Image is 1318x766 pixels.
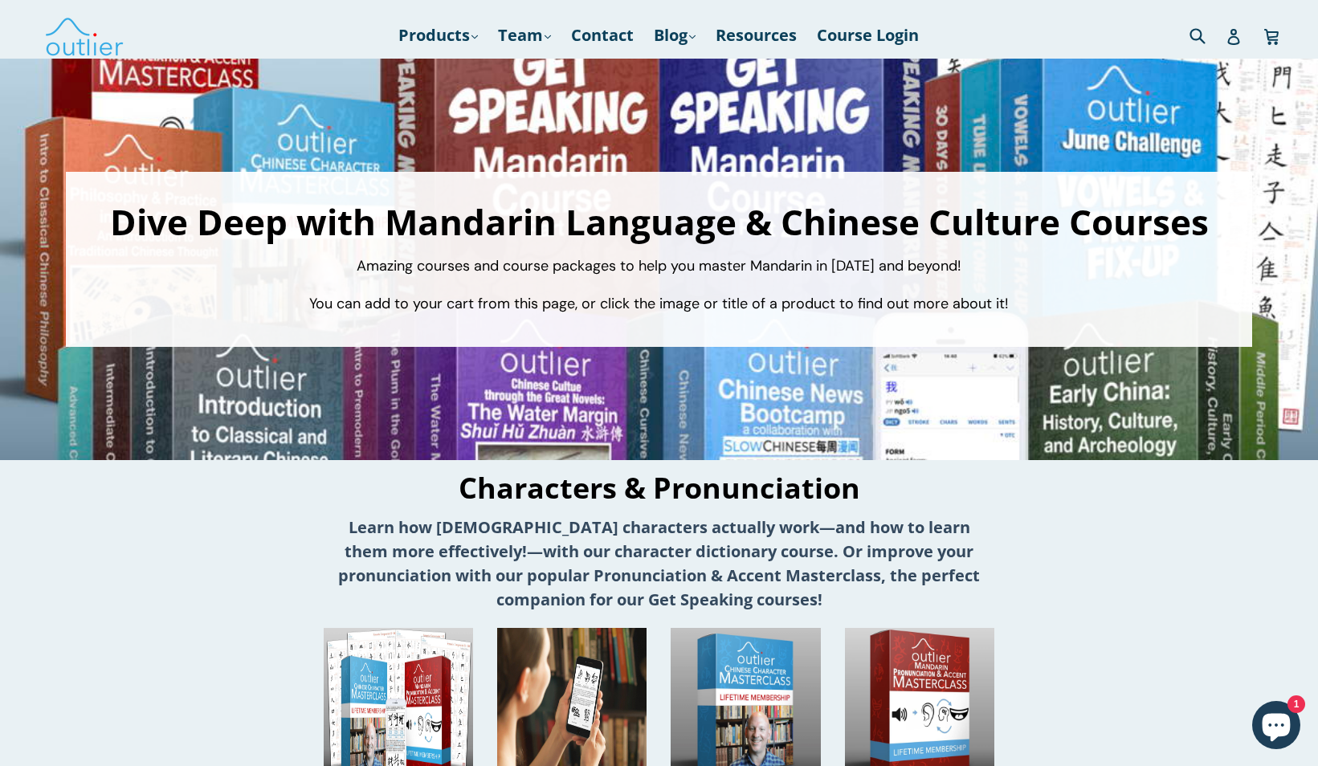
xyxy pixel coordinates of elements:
[338,516,980,610] strong: Learn how [DEMOGRAPHIC_DATA] characters actually work—and how to learn them more effectively!—wit...
[1247,701,1305,753] inbox-online-store-chat: Shopify online store chat
[1185,18,1230,51] input: Search
[563,21,642,50] a: Contact
[82,204,1236,239] h1: Dive Deep with Mandarin Language & Chinese Culture Courses
[390,21,486,50] a: Products
[809,21,927,50] a: Course Login
[490,21,559,50] a: Team
[357,256,961,275] span: Amazing courses and course packages to help you master Mandarin in [DATE] and beyond!
[646,21,704,50] a: Blog
[309,294,1009,313] span: You can add to your cart from this page, or click the image or title of a product to find out mor...
[708,21,805,50] a: Resources
[44,12,124,59] img: Outlier Linguistics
